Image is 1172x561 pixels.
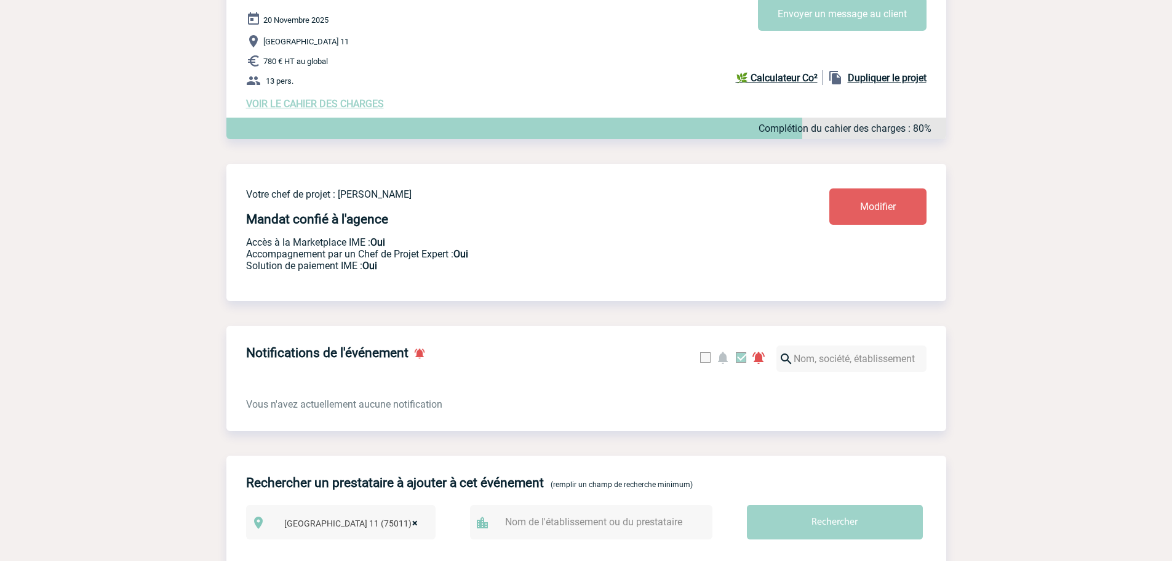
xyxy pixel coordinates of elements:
[453,248,468,260] b: Oui
[860,201,896,212] span: Modifier
[362,260,377,272] b: Oui
[246,345,409,360] h4: Notifications de l'événement
[266,76,293,86] span: 13 pers.
[736,72,818,84] b: 🌿 Calculateur Co²
[246,188,757,200] p: Votre chef de projet : [PERSON_NAME]
[246,212,388,227] h4: Mandat confié à l'agence
[246,475,544,490] h4: Rechercher un prestataire à ajouter à cet événement
[246,98,384,110] a: VOIR LE CAHIER DES CHARGES
[502,513,693,531] input: Nom de l'établissement ou du prestataire
[747,505,923,539] input: Rechercher
[263,15,329,25] span: 20 Novembre 2025
[412,515,418,532] span: ×
[848,72,927,84] b: Dupliquer le projet
[828,70,843,85] img: file_copy-black-24dp.png
[370,236,385,248] b: Oui
[246,236,757,248] p: Accès à la Marketplace IME :
[279,515,430,532] span: Paris 11 (75011)
[246,260,757,272] p: Conformité aux process achat client, Prise en charge de la facturation, Mutualisation de plusieur...
[246,398,442,410] span: Vous n'avez actuellement aucune notification
[246,248,757,260] p: Prestation payante
[736,70,823,85] a: 🌿 Calculateur Co²
[263,57,328,66] span: 780 € HT au global
[263,37,349,46] span: [GEOGRAPHIC_DATA] 11
[551,480,693,489] span: (remplir un champ de recherche minimum)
